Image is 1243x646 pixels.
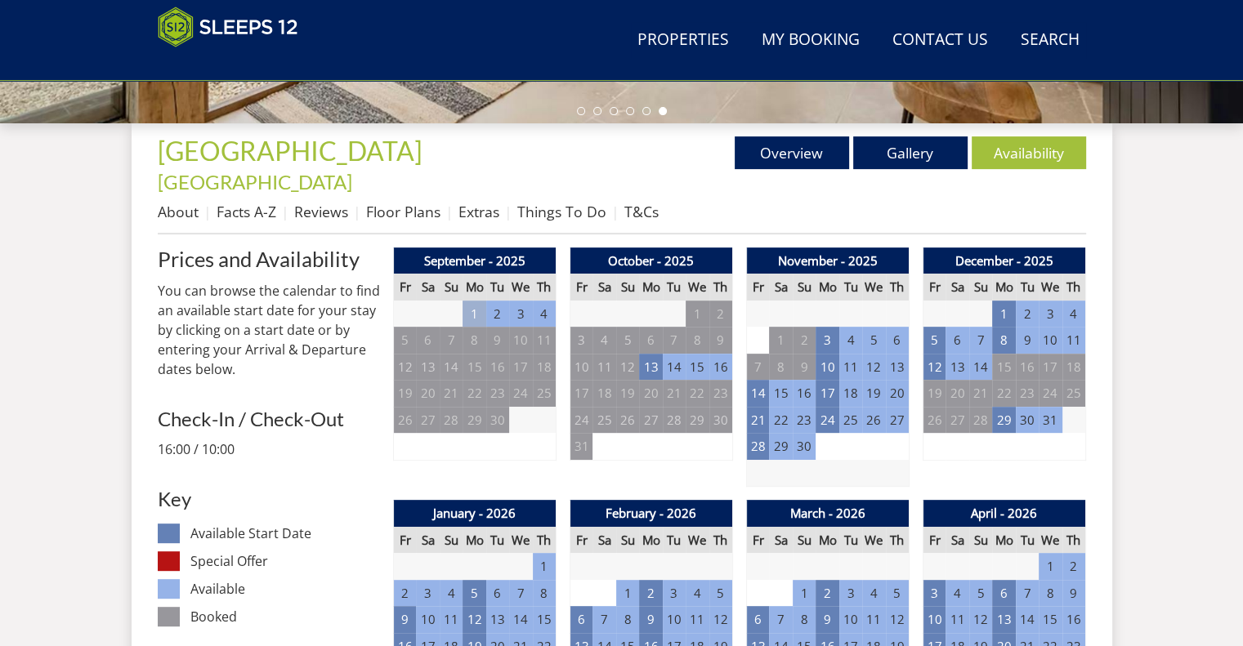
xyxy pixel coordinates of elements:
a: My Booking [755,22,866,59]
td: 6 [486,580,509,607]
td: 20 [639,380,662,407]
th: Th [886,274,909,301]
th: Th [1062,274,1085,301]
td: 4 [839,327,862,354]
th: Su [969,274,992,301]
td: 22 [463,380,485,407]
td: 29 [992,407,1015,434]
td: 5 [393,327,416,354]
td: 6 [886,327,909,354]
a: Gallery [853,136,968,169]
td: 21 [746,407,769,434]
td: 28 [440,407,463,434]
a: Facts A-Z [217,202,276,221]
td: 24 [1039,380,1062,407]
td: 15 [533,606,556,633]
td: 29 [463,407,485,434]
td: 13 [992,606,1015,633]
span: [GEOGRAPHIC_DATA] [158,135,423,167]
th: Mo [463,527,485,554]
td: 25 [1062,380,1085,407]
a: Floor Plans [366,202,440,221]
td: 7 [969,327,992,354]
td: 26 [862,407,885,434]
th: Su [440,527,463,554]
td: 8 [793,606,816,633]
a: T&Cs [624,202,659,221]
th: We [509,274,532,301]
a: [GEOGRAPHIC_DATA] [158,135,427,167]
td: 25 [839,407,862,434]
td: 13 [486,606,509,633]
th: Fr [923,274,946,301]
th: Fr [570,527,592,554]
td: 19 [923,380,946,407]
td: 9 [793,354,816,381]
td: 29 [769,433,792,460]
td: 2 [709,301,732,327]
th: Mo [639,274,662,301]
td: 8 [463,327,485,354]
th: January - 2026 [393,500,556,527]
td: 24 [509,380,532,407]
td: 22 [769,407,792,434]
td: 9 [393,606,416,633]
th: Mo [992,274,1015,301]
td: 22 [992,380,1015,407]
a: Contact Us [886,22,995,59]
td: 1 [686,301,709,327]
td: 13 [416,354,439,381]
td: 29 [686,407,709,434]
td: 11 [1062,327,1085,354]
td: 7 [509,580,532,607]
td: 10 [509,327,532,354]
td: 12 [709,606,732,633]
td: 10 [1039,327,1062,354]
td: 7 [1016,580,1039,607]
td: 13 [886,354,909,381]
th: Tu [663,527,686,554]
th: Fr [923,527,946,554]
td: 12 [886,606,909,633]
th: October - 2025 [570,247,732,274]
td: 18 [533,354,556,381]
td: 16 [1062,606,1085,633]
td: 11 [686,606,709,633]
a: Things To Do [517,202,606,221]
td: 23 [486,380,509,407]
th: Tu [663,274,686,301]
th: Mo [816,527,838,554]
a: Extras [458,202,499,221]
th: Sa [769,274,792,301]
td: 1 [463,301,485,327]
td: 6 [746,606,769,633]
th: We [686,527,709,554]
td: 9 [639,606,662,633]
dd: Special Offer [190,551,379,571]
a: Properties [631,22,736,59]
td: 14 [969,354,992,381]
td: 10 [570,354,592,381]
td: 2 [1062,553,1085,580]
td: 3 [923,580,946,607]
th: Mo [639,527,662,554]
td: 16 [486,354,509,381]
td: 23 [1016,380,1039,407]
th: November - 2025 [746,247,909,274]
th: Sa [416,527,439,554]
th: Tu [839,274,862,301]
td: 1 [769,327,792,354]
td: 24 [570,407,592,434]
td: 10 [416,606,439,633]
td: 11 [440,606,463,633]
td: 13 [946,354,968,381]
td: 12 [969,606,992,633]
td: 24 [816,407,838,434]
td: 26 [616,407,639,434]
th: Su [440,274,463,301]
td: 26 [393,407,416,434]
td: 23 [793,407,816,434]
p: 16:00 / 10:00 [158,439,380,459]
th: Sa [946,527,968,554]
td: 1 [616,580,639,607]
